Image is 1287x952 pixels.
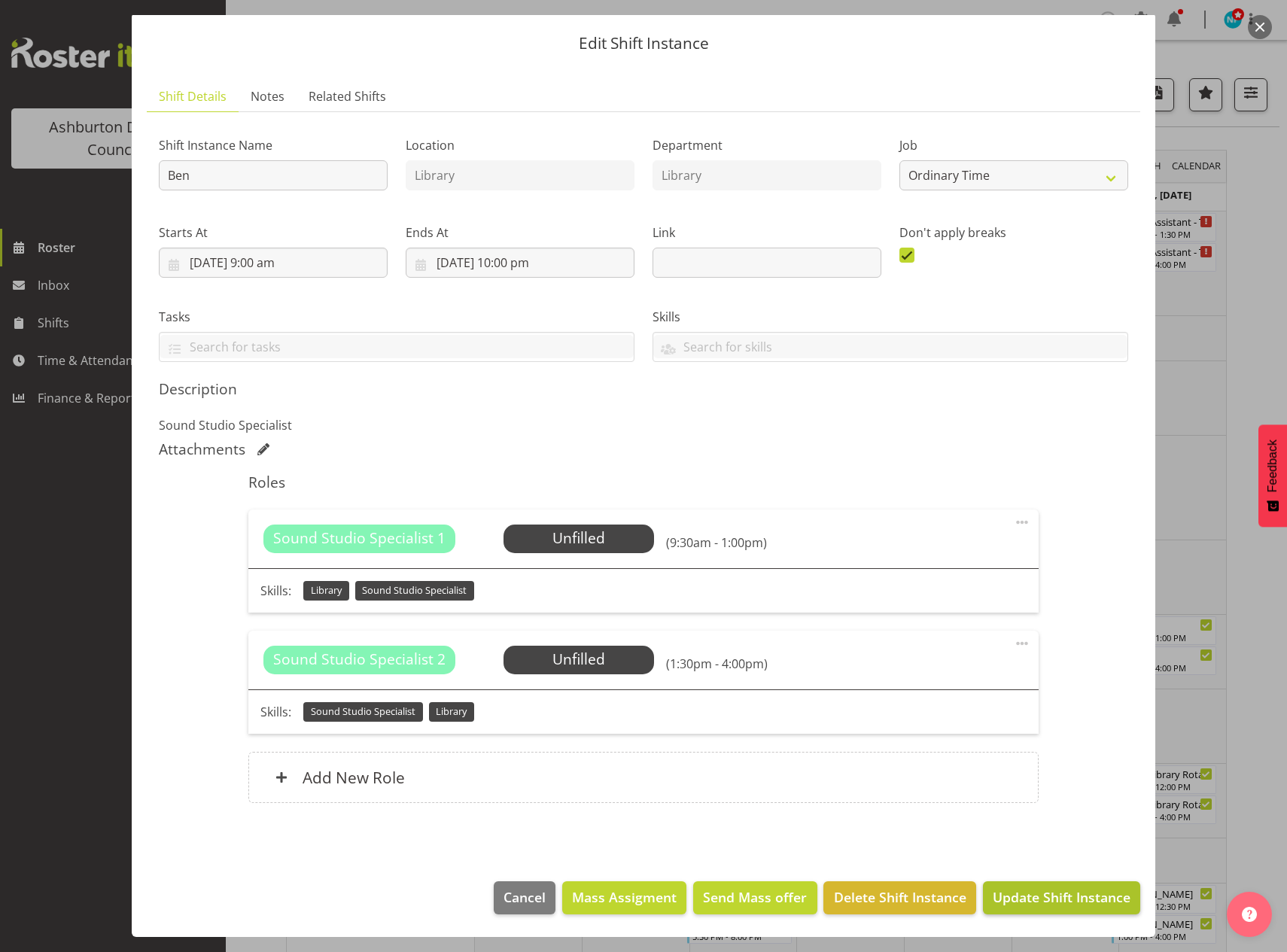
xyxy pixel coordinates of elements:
input: Search for skills [653,335,1127,358]
p: Edit Shift Instance [147,35,1140,51]
button: Mass Assigment [562,881,686,914]
label: Job [899,136,1128,154]
h5: Description [159,380,1128,398]
label: Starts At [159,224,388,242]
h5: Roles [248,473,1038,491]
span: Shift Details [159,87,227,105]
label: Ends At [406,224,634,242]
label: Tasks [159,308,634,326]
input: Click to select... [406,248,634,278]
span: Library [311,583,342,598]
input: Click to select... [159,248,388,278]
label: Skills [653,308,1128,326]
h6: Add New Role [303,768,405,787]
span: Related Shifts [309,87,386,105]
span: Sound Studio Specialist 2 [273,649,446,671]
img: help-xxl-2.png [1242,907,1257,922]
span: Cancel [504,887,546,907]
span: Update Shift Instance [993,887,1130,907]
span: Sound Studio Specialist [362,583,467,598]
p: Sound Studio Specialist [159,416,1128,434]
label: Shift Instance Name [159,136,388,154]
span: Library [436,704,467,719]
input: Search for tasks [160,335,634,358]
p: Skills: [260,703,291,721]
span: Send Mass offer [703,887,807,907]
h6: (1:30pm - 4:00pm) [666,656,768,671]
span: Unfilled [552,649,605,669]
span: Unfilled [552,528,605,548]
span: Sound Studio Specialist [311,704,415,719]
span: Sound Studio Specialist 1 [273,528,446,549]
label: Location [406,136,634,154]
span: Notes [251,87,284,105]
h5: Attachments [159,440,245,458]
span: Delete Shift Instance [834,887,966,907]
h6: (9:30am - 1:00pm) [666,535,767,550]
label: Department [653,136,881,154]
span: Mass Assigment [572,887,677,907]
button: Delete Shift Instance [823,881,975,914]
span: Feedback [1266,440,1279,492]
button: Update Shift Instance [983,881,1140,914]
input: Shift Instance Name [159,160,388,190]
p: Skills: [260,582,291,600]
label: Link [653,224,881,242]
label: Don't apply breaks [899,224,1128,242]
button: Send Mass offer [693,881,817,914]
button: Cancel [494,881,555,914]
button: Feedback - Show survey [1258,424,1287,527]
